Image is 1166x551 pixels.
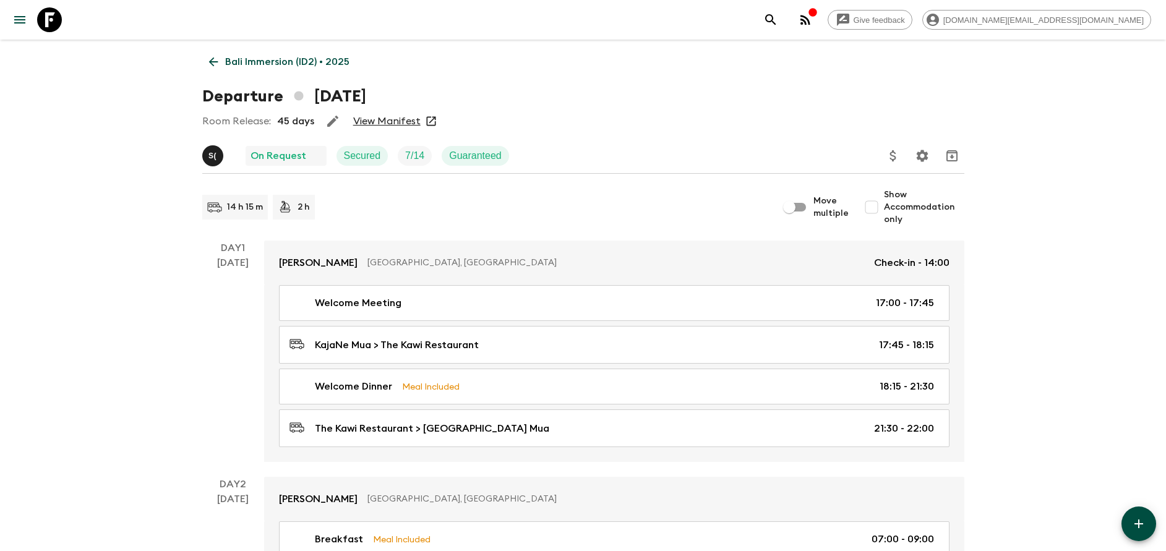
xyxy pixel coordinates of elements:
[881,143,906,168] button: Update Price, Early Bird Discount and Costs
[225,54,349,69] p: Bali Immersion (ID2) • 2025
[279,285,950,321] a: Welcome Meeting17:00 - 17:45
[279,255,358,270] p: [PERSON_NAME]
[876,296,934,310] p: 17:00 - 17:45
[227,201,263,213] p: 14 h 15 m
[910,143,935,168] button: Settings
[353,115,421,127] a: View Manifest
[880,379,934,394] p: 18:15 - 21:30
[315,296,401,310] p: Welcome Meeting
[279,409,950,447] a: The Kawi Restaurant > [GEOGRAPHIC_DATA] Mua21:30 - 22:00
[315,338,479,352] p: KajaNe Mua > The Kawi Restaurant
[758,7,783,32] button: search adventures
[202,241,264,255] p: Day 1
[367,257,864,269] p: [GEOGRAPHIC_DATA], [GEOGRAPHIC_DATA]
[402,380,460,393] p: Meal Included
[828,10,912,30] a: Give feedback
[264,477,964,521] a: [PERSON_NAME][GEOGRAPHIC_DATA], [GEOGRAPHIC_DATA]
[879,338,934,352] p: 17:45 - 18:15
[279,492,358,506] p: [PERSON_NAME]
[264,241,964,285] a: [PERSON_NAME][GEOGRAPHIC_DATA], [GEOGRAPHIC_DATA]Check-in - 14:00
[874,255,950,270] p: Check-in - 14:00
[367,493,940,505] p: [GEOGRAPHIC_DATA], [GEOGRAPHIC_DATA]
[337,146,388,166] div: Secured
[202,149,226,159] span: Shandy (Putu) Sandhi Astra Juniawan
[940,143,964,168] button: Archive (Completed, Cancelled or Unsynced Departures only)
[847,15,912,25] span: Give feedback
[279,326,950,364] a: KajaNe Mua > The Kawi Restaurant17:45 - 18:15
[315,532,363,547] p: Breakfast
[251,148,306,163] p: On Request
[202,49,356,74] a: Bali Immersion (ID2) • 2025
[208,151,216,161] p: S (
[884,189,964,226] span: Show Accommodation only
[202,114,271,129] p: Room Release:
[813,195,849,220] span: Move multiple
[315,421,549,436] p: The Kawi Restaurant > [GEOGRAPHIC_DATA] Mua
[449,148,502,163] p: Guaranteed
[373,532,431,546] p: Meal Included
[202,145,226,166] button: S(
[7,7,32,32] button: menu
[922,10,1151,30] div: [DOMAIN_NAME][EMAIL_ADDRESS][DOMAIN_NAME]
[937,15,1151,25] span: [DOMAIN_NAME][EMAIL_ADDRESS][DOMAIN_NAME]
[398,146,432,166] div: Trip Fill
[202,477,264,492] p: Day 2
[217,255,249,462] div: [DATE]
[344,148,381,163] p: Secured
[202,84,366,109] h1: Departure [DATE]
[277,114,314,129] p: 45 days
[874,421,934,436] p: 21:30 - 22:00
[315,379,392,394] p: Welcome Dinner
[405,148,424,163] p: 7 / 14
[298,201,310,213] p: 2 h
[872,532,934,547] p: 07:00 - 09:00
[279,369,950,404] a: Welcome DinnerMeal Included18:15 - 21:30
